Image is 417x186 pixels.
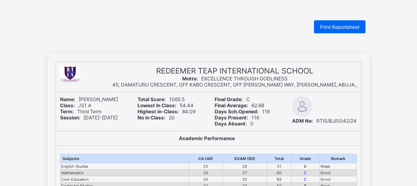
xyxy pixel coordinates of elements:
span: 20 [138,115,175,121]
td: E [291,163,319,170]
td: Good [319,176,357,183]
b: Days Absent: [215,121,247,127]
b: Name: [60,96,75,102]
span: [DATE]-[DATE] [60,115,118,121]
span: C [215,96,250,102]
b: Motto: [182,76,198,82]
span: 84.09 [138,108,196,115]
td: Good [319,170,357,176]
td: 26 [223,163,267,170]
td: C [291,176,319,183]
b: Term: [60,108,74,115]
span: [PERSON_NAME] [60,96,118,102]
span: 54.44 [138,102,193,108]
b: ADM No: [292,118,313,124]
th: EXAM (60) [223,154,267,163]
b: Highest in-Class: [138,108,179,115]
td: 69 [267,176,291,183]
td: 27 [223,170,267,176]
span: 116 [215,108,270,115]
b: No in Class: [138,115,166,121]
span: Third Term [60,108,101,115]
b: Class: [60,102,75,108]
b: Days Present: [215,115,248,121]
span: REDEEMER TEAP INTERNATIONAL SCHOOL [156,66,314,76]
th: CA (40) [189,154,222,163]
th: Total [267,154,291,163]
td: 51 [267,163,291,170]
td: C [291,170,319,176]
th: Subjects [60,154,189,163]
b: Academic Performance [179,135,235,141]
td: 25 [189,163,222,170]
span: 116 [215,115,259,121]
td: English Studies [60,163,189,170]
td: 60 [267,170,291,176]
span: RTIS/BJ/0042/24 [292,118,357,124]
b: Days Sch.Opened: [215,108,259,115]
td: Weak [319,163,357,170]
td: 33 [189,170,222,176]
td: 34 [189,176,222,183]
b: Final Average: [215,102,248,108]
td: Civic Education [60,176,189,183]
td: 35 [223,176,267,183]
td: Mathematics [60,170,189,176]
span: Print Reportsheet [320,24,359,30]
span: 45, DAMATURU CRESCENT, OFF KABO CRESCENT, OFF [PERSON_NAME] WAY, [PERSON_NAME], ABUJA., [112,82,357,88]
span: 0 [215,121,254,127]
span: EXCELLENCE THROUGH GODLINESS [182,76,288,82]
b: Final Grade: [215,96,243,102]
b: Total Score: [138,96,166,102]
span: 62.68 [215,102,264,108]
b: Lowest In Class: [138,102,176,108]
th: Remark [319,154,357,163]
b: Session: [60,115,80,121]
span: JS1 A [60,102,91,108]
span: 1065.5 [138,96,185,102]
th: Grade [291,154,319,163]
